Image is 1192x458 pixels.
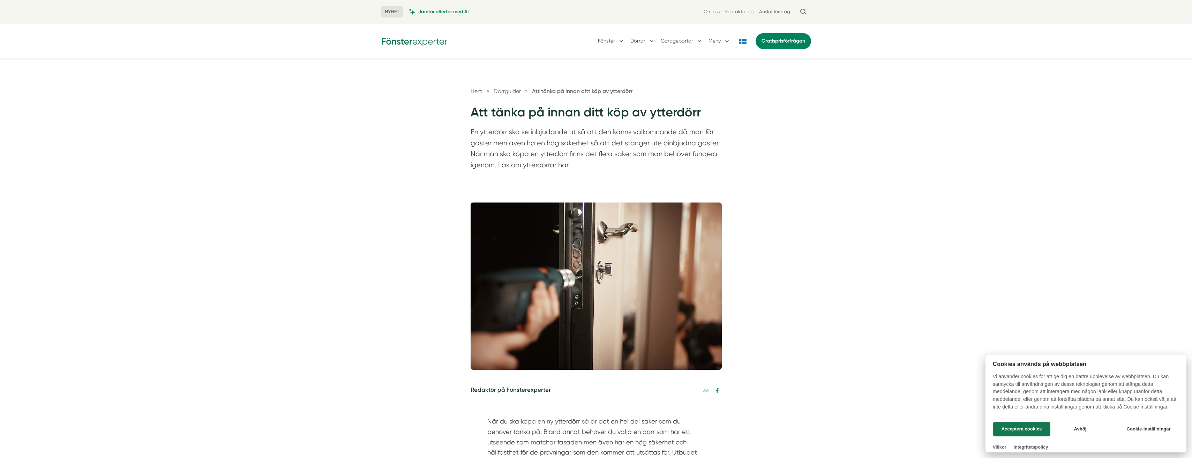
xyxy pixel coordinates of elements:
[993,422,1050,436] button: Acceptera cookies
[1052,422,1108,436] button: Avböj
[1118,422,1179,436] button: Cookie-inställningar
[985,373,1186,415] p: Vi använder cookies för att ge dig en bättre upplevelse av webbplatsen. Du kan samtycka till anvä...
[985,361,1186,367] h2: Cookies används på webbplatsen
[993,444,1006,450] a: Villkor
[1013,444,1048,450] a: Integritetspolicy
